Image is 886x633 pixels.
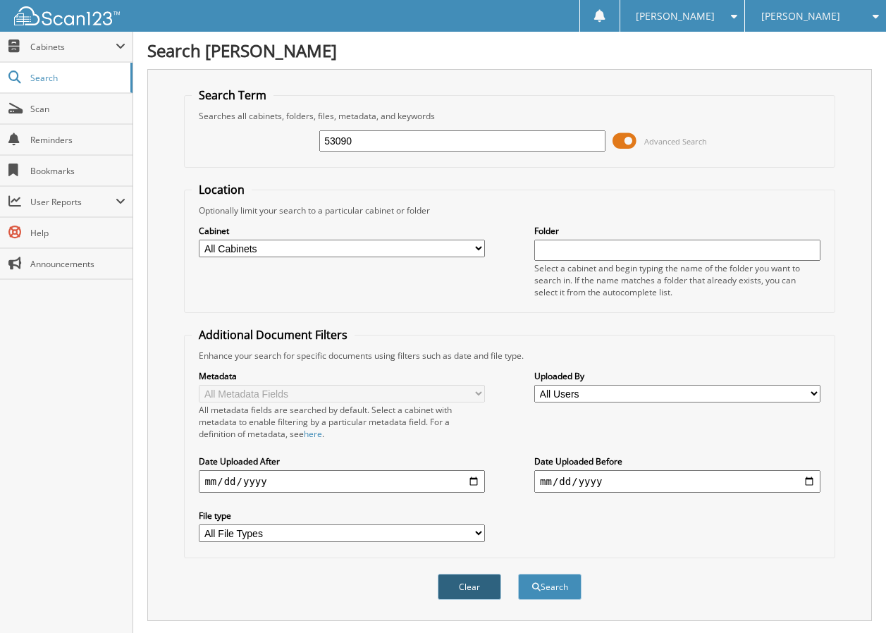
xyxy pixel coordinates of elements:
[30,196,116,208] span: User Reports
[199,455,485,467] label: Date Uploaded After
[636,12,715,20] span: [PERSON_NAME]
[438,574,501,600] button: Clear
[534,262,820,298] div: Select a cabinet and begin typing the name of the folder you want to search in. If the name match...
[192,182,252,197] legend: Location
[199,510,485,522] label: File type
[199,225,485,237] label: Cabinet
[30,103,125,115] span: Scan
[30,165,125,177] span: Bookmarks
[192,327,355,343] legend: Additional Document Filters
[534,455,820,467] label: Date Uploaded Before
[30,258,125,270] span: Announcements
[30,41,116,53] span: Cabinets
[534,370,820,382] label: Uploaded By
[147,39,872,62] h1: Search [PERSON_NAME]
[199,404,485,440] div: All metadata fields are searched by default. Select a cabinet with metadata to enable filtering b...
[761,12,840,20] span: [PERSON_NAME]
[30,134,125,146] span: Reminders
[816,565,886,633] iframe: Chat Widget
[30,72,123,84] span: Search
[534,470,820,493] input: end
[192,110,827,122] div: Searches all cabinets, folders, files, metadata, and keywords
[518,574,582,600] button: Search
[192,350,827,362] div: Enhance your search for specific documents using filters such as date and file type.
[192,87,273,103] legend: Search Term
[199,370,485,382] label: Metadata
[644,136,707,147] span: Advanced Search
[304,428,322,440] a: here
[534,225,820,237] label: Folder
[199,470,485,493] input: start
[14,6,120,25] img: scan123-logo-white.svg
[30,227,125,239] span: Help
[192,204,827,216] div: Optionally limit your search to a particular cabinet or folder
